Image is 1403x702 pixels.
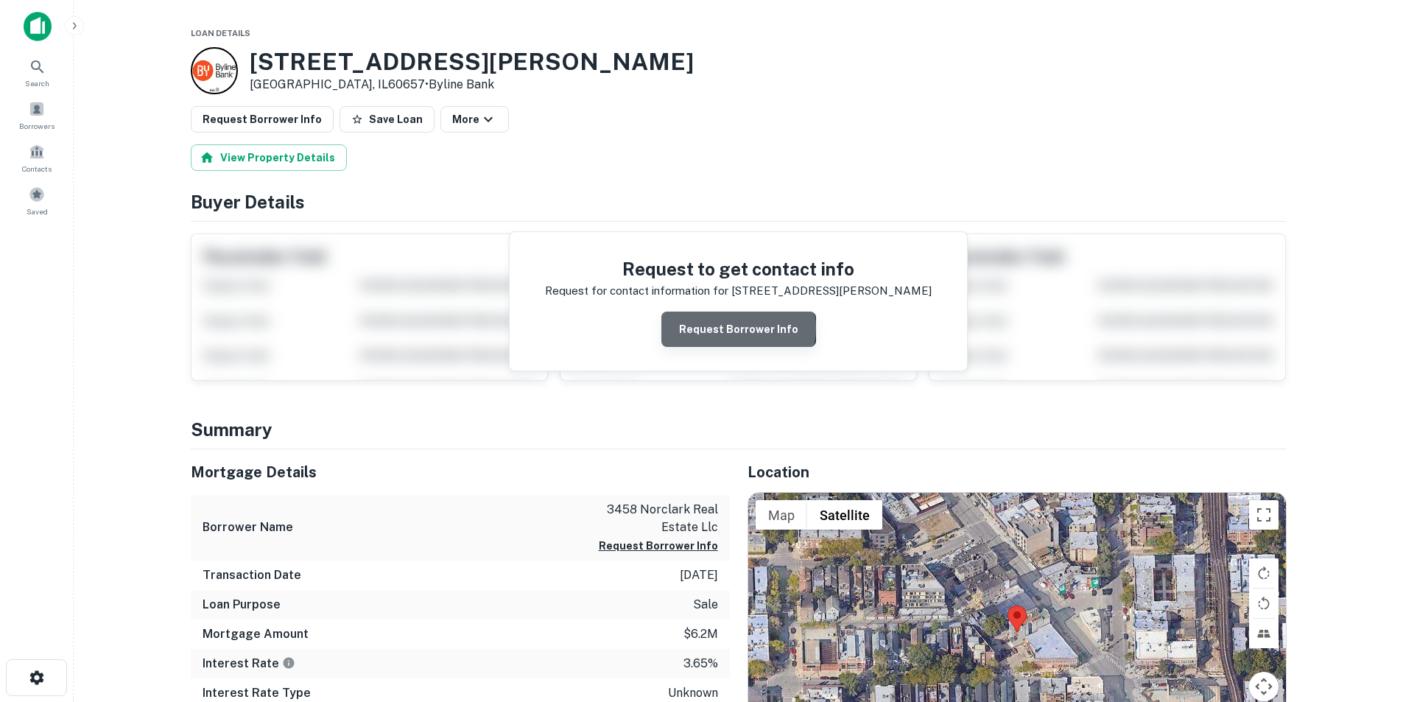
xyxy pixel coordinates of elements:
button: Tilt map [1249,619,1279,648]
p: sale [693,596,718,614]
svg: The interest rates displayed on the website are for informational purposes only and may be report... [282,656,295,670]
h6: Interest Rate Type [203,684,311,702]
span: Borrowers [19,120,54,132]
h6: Mortgage Amount [203,625,309,643]
img: capitalize-icon.png [24,12,52,41]
h4: Request to get contact info [545,256,932,282]
a: Borrowers [4,95,69,135]
p: [DATE] [680,566,718,584]
button: Save Loan [340,106,435,133]
button: Request Borrower Info [661,312,816,347]
h6: Transaction Date [203,566,301,584]
button: Show satellite imagery [807,500,882,530]
p: [GEOGRAPHIC_DATA], IL60657 • [250,76,694,94]
h3: [STREET_ADDRESS][PERSON_NAME] [250,48,694,76]
span: Loan Details [191,29,250,38]
p: [STREET_ADDRESS][PERSON_NAME] [731,282,932,300]
button: Rotate map clockwise [1249,558,1279,588]
button: Show street map [756,500,807,530]
p: 3.65% [683,655,718,673]
button: More [440,106,509,133]
a: Search [4,52,69,92]
button: Request Borrower Info [599,537,718,555]
button: Map camera controls [1249,672,1279,701]
button: View Property Details [191,144,347,171]
p: unknown [668,684,718,702]
a: Saved [4,180,69,220]
span: Search [25,77,49,89]
p: $6.2m [683,625,718,643]
h4: Summary [191,416,1287,443]
p: Request for contact information for [545,282,728,300]
a: Contacts [4,138,69,178]
iframe: Chat Widget [1329,584,1403,655]
span: Saved [27,206,48,217]
p: 3458 norclark real estate llc [586,501,718,536]
h6: Loan Purpose [203,596,281,614]
button: Toggle fullscreen view [1249,500,1279,530]
span: Contacts [22,163,52,175]
h6: Interest Rate [203,655,295,673]
h6: Borrower Name [203,519,293,536]
h5: Location [748,461,1287,483]
h4: Buyer Details [191,189,1287,215]
a: Byline Bank [429,77,494,91]
button: Rotate map counterclockwise [1249,589,1279,618]
h5: Mortgage Details [191,461,730,483]
button: Request Borrower Info [191,106,334,133]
